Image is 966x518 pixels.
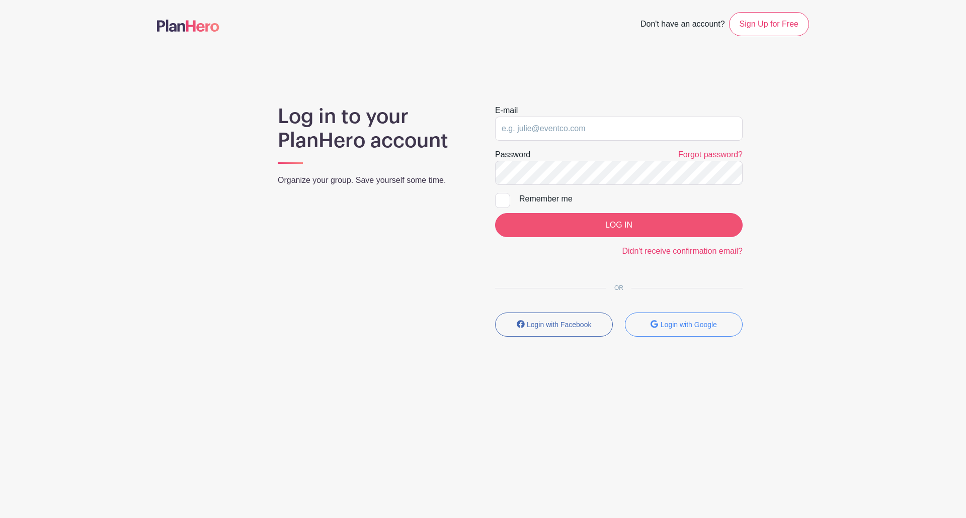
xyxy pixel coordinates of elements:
input: LOG IN [495,213,743,237]
small: Login with Google [661,321,717,329]
a: Didn't receive confirmation email? [622,247,743,255]
span: Don't have an account? [640,14,725,36]
a: Forgot password? [678,150,743,159]
label: E-mail [495,105,518,117]
span: OR [606,284,631,291]
button: Login with Google [625,313,743,337]
button: Login with Facebook [495,313,613,337]
h1: Log in to your PlanHero account [278,105,471,153]
input: e.g. julie@eventco.com [495,117,743,141]
div: Remember me [519,193,743,205]
label: Password [495,149,530,161]
small: Login with Facebook [527,321,591,329]
p: Organize your group. Save yourself some time. [278,174,471,186]
a: Sign Up for Free [729,12,809,36]
img: logo-507f7623f17ff9eddc593b1ce0a138ce2505c220e1c5a4e2b4648c50719b7d32.svg [157,20,219,32]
